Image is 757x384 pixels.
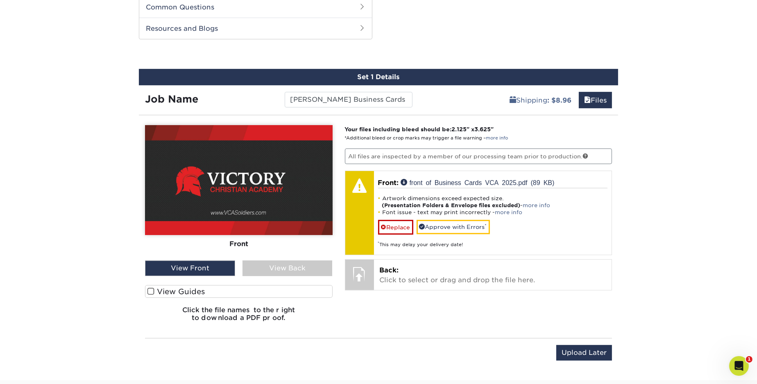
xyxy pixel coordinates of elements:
[145,285,333,298] label: View Guides
[378,209,608,216] li: Font issue - text may print incorrectly -
[145,306,333,328] h6: Click the file names to the right to download a PDF proof.
[495,209,523,215] a: more info
[139,18,372,39] h2: Resources and Blogs
[579,92,612,108] a: Files
[380,265,606,285] p: Click to select or drag and drop the file here.
[401,179,555,185] a: front of Business Cards VCA 2025.pdf (89 KB)
[417,220,490,234] a: Approve with Errors*
[145,93,198,105] strong: Job Name
[378,235,608,248] div: This may delay your delivery date!
[729,356,749,376] iframe: Intercom live chat
[378,220,413,234] a: Replace
[746,356,752,363] span: 1
[378,195,608,209] li: Artwork dimensions exceed expected size. -
[345,126,494,133] strong: Your files including bleed should be: " x "
[380,266,399,274] span: Back:
[382,202,521,208] strong: (Presentation Folders & Envelope files excluded)
[486,135,508,141] a: more info
[584,96,591,104] span: files
[145,235,333,253] div: Front
[523,202,551,208] a: more info
[547,96,571,104] b: : $8.96
[452,126,467,133] span: 2.125
[556,345,612,361] input: Upload Later
[475,126,491,133] span: 3.625
[345,135,508,141] small: *Additional bleed or crop marks may trigger a file warning –
[285,92,412,107] input: Enter a job name
[145,261,235,276] div: View Front
[510,96,516,104] span: shipping
[378,179,399,187] span: Front:
[243,261,333,276] div: View Back
[504,92,577,108] a: Shipping: $8.96
[139,69,618,85] div: Set 1 Details
[345,149,612,164] p: All files are inspected by a member of our processing team prior to production.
